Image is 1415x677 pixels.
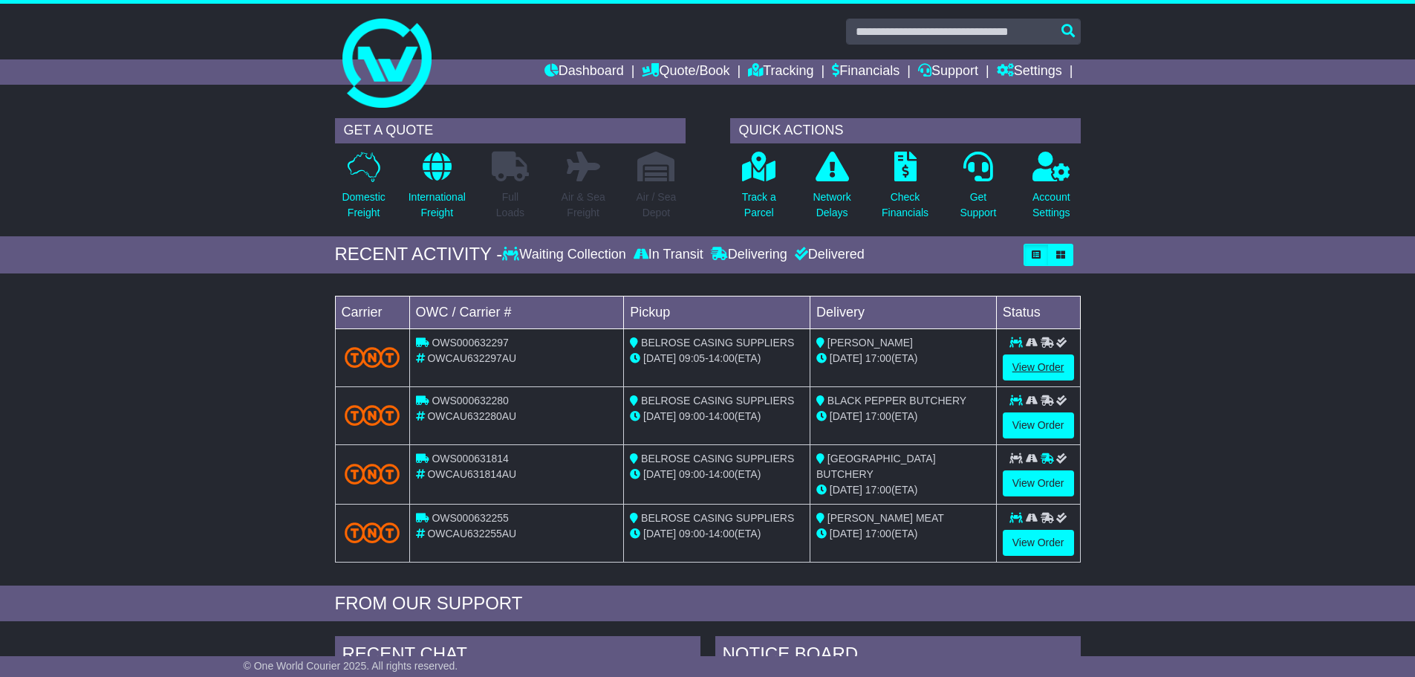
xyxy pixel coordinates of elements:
[816,453,936,480] span: [GEOGRAPHIC_DATA] BUTCHERY
[810,296,996,328] td: Delivery
[1003,354,1074,380] a: View Order
[641,453,794,464] span: BELROSE CASING SUPPLIERS
[791,247,865,263] div: Delivered
[641,512,794,524] span: BELROSE CASING SUPPLIERS
[643,528,676,540] span: [DATE]
[709,468,735,480] span: 14:00
[816,526,990,542] div: (ETA)
[345,522,400,542] img: TNT_Domestic.png
[882,190,928,221] p: Check Financials
[342,190,385,221] p: Domestic Freight
[812,151,851,229] a: NetworkDelays
[630,467,804,482] div: - (ETA)
[996,296,1080,328] td: Status
[881,151,929,229] a: CheckFinancials
[1032,151,1071,229] a: AccountSettings
[624,296,810,328] td: Pickup
[707,247,791,263] div: Delivering
[427,468,516,480] span: OWCAU631814AU
[742,190,776,221] p: Track a Parcel
[345,464,400,484] img: TNT_Domestic.png
[630,526,804,542] div: - (ETA)
[715,636,1081,676] div: NOTICE BOARD
[813,190,850,221] p: Network Delays
[345,405,400,425] img: TNT_Domestic.png
[816,351,990,366] div: (ETA)
[997,59,1062,85] a: Settings
[830,410,862,422] span: [DATE]
[827,395,966,406] span: BLACK PEPPER BUTCHERY
[643,352,676,364] span: [DATE]
[1003,530,1074,556] a: View Order
[335,118,686,143] div: GET A QUOTE
[679,410,705,422] span: 09:00
[409,296,624,328] td: OWC / Carrier #
[432,337,509,349] span: OWS000632297
[335,636,700,676] div: RECENT CHAT
[865,484,891,496] span: 17:00
[816,409,990,424] div: (ETA)
[427,352,516,364] span: OWCAU632297AU
[959,151,997,229] a: GetSupport
[730,118,1081,143] div: QUICK ACTIONS
[709,410,735,422] span: 14:00
[709,528,735,540] span: 14:00
[641,337,794,349] span: BELROSE CASING SUPPLIERS
[335,244,503,265] div: RECENT ACTIVITY -
[544,59,624,85] a: Dashboard
[630,351,804,366] div: - (ETA)
[748,59,813,85] a: Tracking
[432,453,509,464] span: OWS000631814
[865,352,891,364] span: 17:00
[345,347,400,367] img: TNT_Domestic.png
[409,190,466,221] p: International Freight
[1003,470,1074,496] a: View Order
[918,59,978,85] a: Support
[492,190,529,221] p: Full Loads
[865,528,891,540] span: 17:00
[960,190,996,221] p: Get Support
[643,410,676,422] span: [DATE]
[427,410,516,422] span: OWCAU632280AU
[637,190,677,221] p: Air / Sea Depot
[562,190,605,221] p: Air & Sea Freight
[432,395,509,406] span: OWS000632280
[335,296,409,328] td: Carrier
[408,151,466,229] a: InternationalFreight
[830,528,862,540] span: [DATE]
[630,409,804,424] div: - (ETA)
[679,528,705,540] span: 09:00
[643,468,676,480] span: [DATE]
[641,395,794,406] span: BELROSE CASING SUPPLIERS
[244,660,458,672] span: © One World Courier 2025. All rights reserved.
[1003,412,1074,438] a: View Order
[827,512,944,524] span: [PERSON_NAME] MEAT
[642,59,729,85] a: Quote/Book
[432,512,509,524] span: OWS000632255
[741,151,777,229] a: Track aParcel
[832,59,900,85] a: Financials
[830,352,862,364] span: [DATE]
[709,352,735,364] span: 14:00
[679,468,705,480] span: 09:00
[502,247,629,263] div: Waiting Collection
[830,484,862,496] span: [DATE]
[335,593,1081,615] div: FROM OUR SUPPORT
[1032,190,1070,221] p: Account Settings
[679,352,705,364] span: 09:05
[427,528,516,540] span: OWCAU632255AU
[865,410,891,422] span: 17:00
[827,337,913,349] span: [PERSON_NAME]
[630,247,707,263] div: In Transit
[341,151,386,229] a: DomesticFreight
[816,482,990,498] div: (ETA)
